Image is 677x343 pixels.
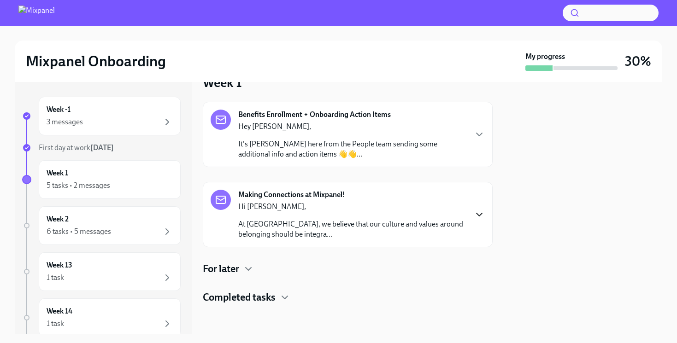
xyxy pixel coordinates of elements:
[625,53,651,70] h3: 30%
[22,97,181,135] a: Week -13 messages
[22,298,181,337] a: Week 141 task
[238,202,466,212] p: Hi [PERSON_NAME],
[39,143,114,152] span: First day at work
[22,143,181,153] a: First day at work[DATE]
[203,74,242,91] h3: Week 1
[47,227,111,237] div: 6 tasks • 5 messages
[47,273,64,283] div: 1 task
[525,52,565,62] strong: My progress
[47,319,64,329] div: 1 task
[238,190,345,200] strong: Making Connections at Mixpanel!
[238,219,466,239] p: At [GEOGRAPHIC_DATA], we believe that our culture and values around belonging should be integra...
[22,206,181,245] a: Week 26 tasks • 5 messages
[47,105,71,115] h6: Week -1
[203,291,493,304] div: Completed tasks
[47,214,69,224] h6: Week 2
[47,117,83,127] div: 3 messages
[238,139,466,159] p: It's [PERSON_NAME] here from the People team sending some additional info and action items 👋👋...
[47,168,68,178] h6: Week 1
[238,110,391,120] strong: Benefits Enrollment + Onboarding Action Items
[47,180,110,191] div: 5 tasks • 2 messages
[26,52,166,70] h2: Mixpanel Onboarding
[203,262,493,276] div: For later
[47,260,72,270] h6: Week 13
[22,160,181,199] a: Week 15 tasks • 2 messages
[238,122,466,132] p: Hey [PERSON_NAME],
[18,6,55,20] img: Mixpanel
[90,143,114,152] strong: [DATE]
[203,262,239,276] h4: For later
[47,306,72,316] h6: Week 14
[203,291,276,304] h4: Completed tasks
[22,252,181,291] a: Week 131 task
